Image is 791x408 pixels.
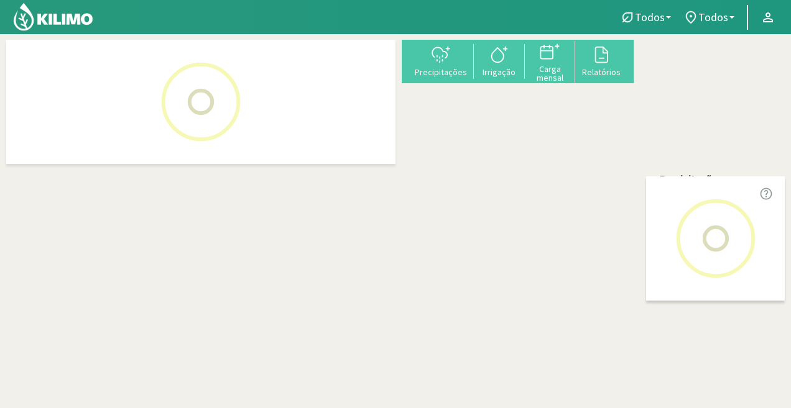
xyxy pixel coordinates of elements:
[478,68,521,76] div: Irrigação
[12,2,94,32] img: Kilimo
[412,68,470,76] div: Precipitações
[635,11,665,24] span: Todos
[575,44,627,77] button: Relatórios
[579,68,624,76] div: Relatórios
[698,11,728,24] span: Todos
[654,176,778,301] img: Loading...
[408,44,474,77] button: Precipitações
[474,44,525,77] button: Irrigação
[139,40,263,164] img: Loading...
[525,41,576,83] button: Carga mensal
[660,171,760,216] p: Precipitações e irrigações acumuladas por setor
[529,65,572,82] div: Carga mensal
